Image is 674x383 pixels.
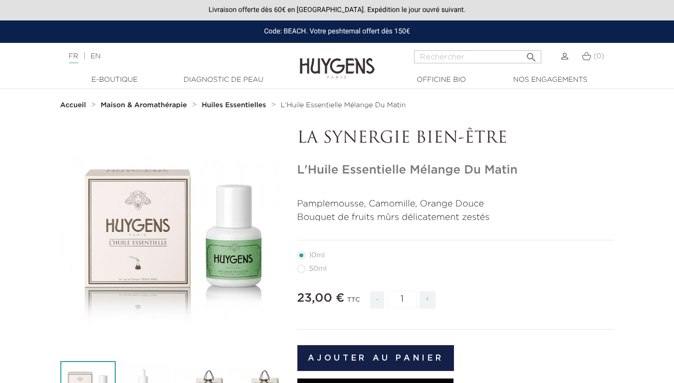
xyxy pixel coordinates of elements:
[593,53,604,60] span: (0)
[297,251,337,259] label: 10ml
[297,197,614,211] p: Pamplemousse, Camomille, Orange Douce
[522,47,540,61] button: 
[347,289,360,316] div: TTC
[297,345,454,371] button: Ajouter au panier
[101,102,187,109] strong: Maison & Aromathérapie
[297,129,614,148] p: LA SYNERGIE BIEN-ÊTRE
[174,75,273,85] a: Diagnostic de peau
[60,101,88,109] a: Accueil
[90,53,100,60] a: EN
[60,102,86,109] strong: Accueil
[281,101,406,109] a: L'Huile Essentielle Mélange Du Matin
[500,75,600,85] a: Nos engagements
[525,48,537,60] i: 
[65,75,165,85] a: E-Boutique
[414,50,541,63] input: Rechercher
[64,50,273,62] div: |
[387,291,417,308] input: Quantité
[297,211,614,224] p: Bouquet de fruits mûrs délicatement zestés
[370,291,384,309] span: -
[297,265,339,273] label: 50ml
[69,53,78,63] a: FR
[101,101,190,109] a: Maison & Aromathérapie
[202,101,268,109] a: Huiles Essentielles
[300,42,375,80] img: Huygens
[392,75,491,85] a: Officine Bio
[202,102,266,109] strong: Huiles Essentielles
[281,102,406,109] span: L'Huile Essentielle Mélange Du Matin
[420,291,436,309] span: +
[297,163,614,178] h1: L'Huile Essentielle Mélange Du Matin
[297,292,345,304] span: 23,00 €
